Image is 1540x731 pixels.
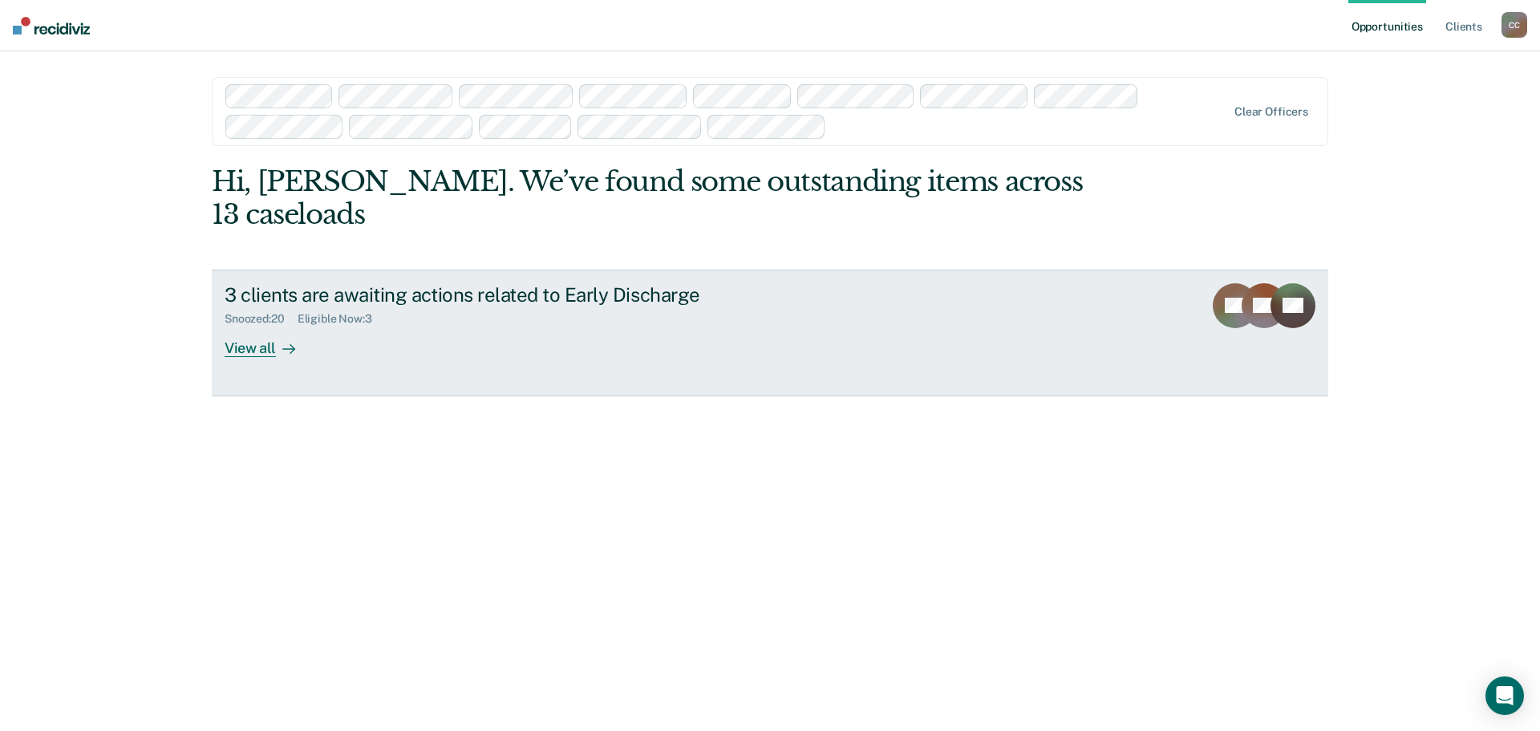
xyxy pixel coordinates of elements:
div: View all [225,326,314,357]
img: Recidiviz [13,17,90,35]
div: Open Intercom Messenger [1485,676,1524,715]
div: 3 clients are awaiting actions related to Early Discharge [225,283,788,307]
div: Hi, [PERSON_NAME]. We’ve found some outstanding items across 13 caseloads [212,165,1105,231]
div: Snoozed : 20 [225,312,298,326]
a: 3 clients are awaiting actions related to Early DischargeSnoozed:20Eligible Now:3View all [212,270,1328,396]
div: Clear officers [1234,105,1308,119]
div: C C [1501,12,1527,38]
div: Eligible Now : 3 [298,312,385,326]
button: CC [1501,12,1527,38]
